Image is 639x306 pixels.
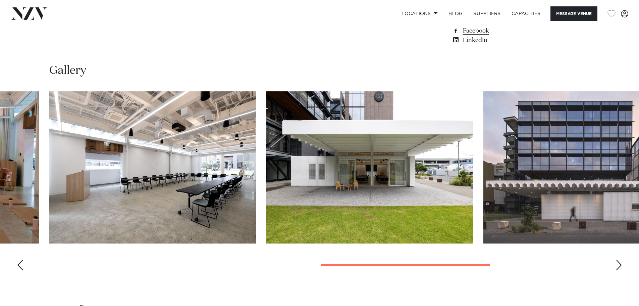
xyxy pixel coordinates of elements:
[49,91,256,244] swiper-slide: 5 / 8
[49,63,86,78] h2: Gallery
[550,6,597,21] button: Message Venue
[468,6,506,21] a: SUPPLIERS
[506,6,546,21] a: Capacities
[396,6,443,21] a: Locations
[452,26,561,36] a: Facebook
[11,7,47,19] img: nzv-logo.png
[266,91,473,244] swiper-slide: 6 / 8
[443,6,468,21] a: BLOG
[452,36,561,45] a: LinkedIn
